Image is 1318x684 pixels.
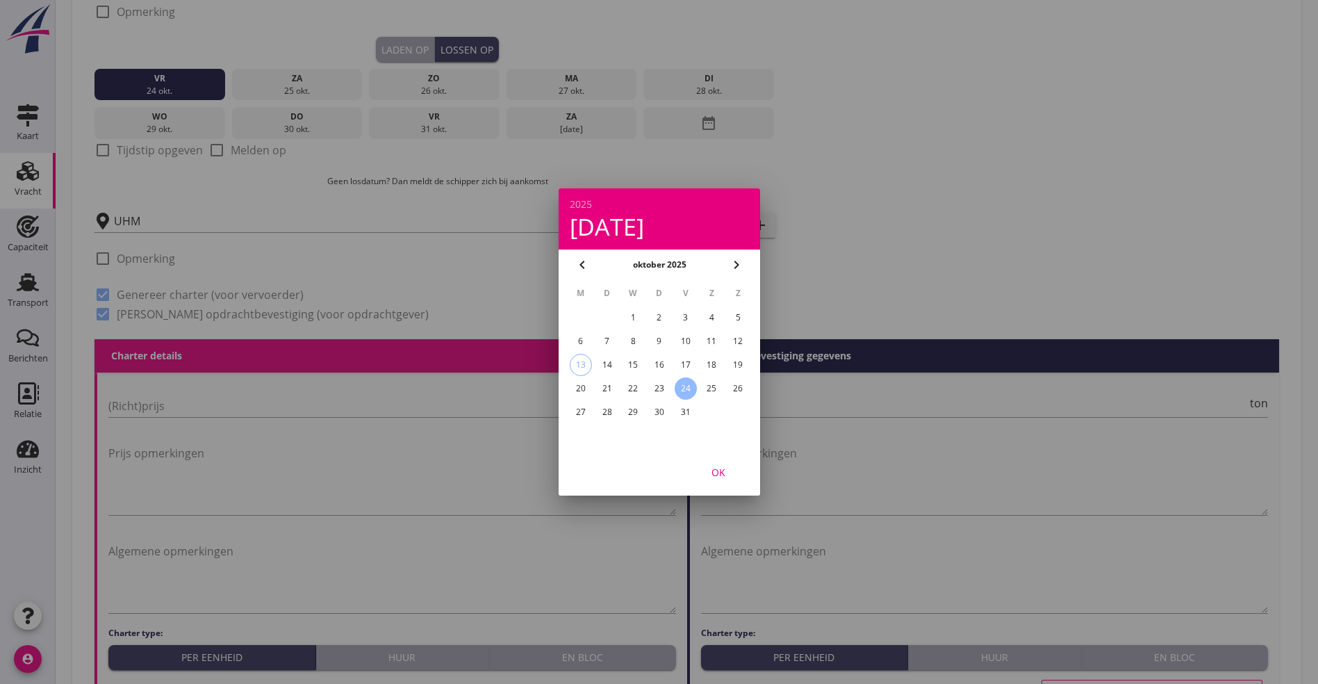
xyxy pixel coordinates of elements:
button: 7 [595,330,618,352]
div: 2025 [570,199,749,209]
button: 4 [700,307,723,329]
th: Z [699,282,724,305]
button: 1 [622,307,644,329]
button: 13 [569,354,591,376]
th: V [673,282,698,305]
button: 27 [569,401,591,423]
i: chevron_left [574,256,591,273]
button: 10 [674,330,696,352]
button: 14 [595,354,618,376]
button: 29 [622,401,644,423]
th: Z [725,282,750,305]
div: [DATE] [570,215,749,238]
button: 28 [595,401,618,423]
button: 2 [648,307,670,329]
i: chevron_right [728,256,745,273]
button: 25 [700,377,723,400]
th: M [568,282,593,305]
button: 18 [700,354,723,376]
th: W [620,282,645,305]
button: 21 [595,377,618,400]
button: oktober 2025 [628,254,690,275]
button: 11 [700,330,723,352]
button: 19 [727,354,749,376]
button: 22 [622,377,644,400]
button: 8 [622,330,644,352]
button: 12 [727,330,749,352]
button: 20 [569,377,591,400]
button: 15 [622,354,644,376]
button: 23 [648,377,670,400]
button: OK [688,459,749,484]
button: 3 [674,307,696,329]
button: 30 [648,401,670,423]
div: 13 [570,355,591,375]
button: 5 [727,307,749,329]
button: 26 [727,377,749,400]
th: D [594,282,619,305]
th: D [647,282,672,305]
button: 24 [674,377,696,400]
button: 17 [674,354,696,376]
button: 9 [648,330,670,352]
div: OK [699,465,738,480]
button: 16 [648,354,670,376]
button: 6 [569,330,591,352]
button: 31 [674,401,696,423]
